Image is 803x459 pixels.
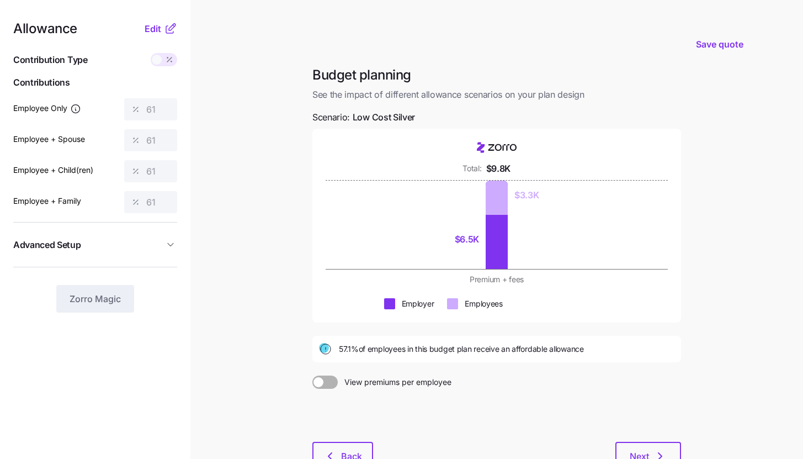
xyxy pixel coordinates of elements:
[13,133,85,145] label: Employee + Spouse
[70,292,121,305] span: Zorro Magic
[13,102,81,114] label: Employee Only
[13,76,177,89] span: Contributions
[13,53,88,67] span: Contribution Type
[402,298,434,309] div: Employer
[486,162,510,176] div: $9.8K
[13,238,81,252] span: Advanced Setup
[462,163,481,174] div: Total:
[338,376,451,389] span: View premiums per employee
[687,29,752,60] button: Save quote
[145,22,161,35] span: Edit
[13,195,81,207] label: Employee + Family
[465,298,502,309] div: Employees
[13,164,93,176] label: Employee + Child(ren)
[514,188,539,202] div: $3.3K
[13,231,177,258] button: Advanced Setup
[339,344,584,355] span: 57.1% of employees in this budget plan receive an affordable allowance
[361,274,632,285] div: Premium + fees
[56,285,134,313] button: Zorro Magic
[145,22,164,35] button: Edit
[353,110,415,124] span: Low Cost Silver
[696,38,743,51] span: Save quote
[312,88,681,102] span: See the impact of different allowance scenarios on your plan design
[312,66,681,83] h1: Budget planning
[312,110,415,124] span: Scenario:
[13,22,77,35] span: Allowance
[455,233,479,246] div: $6.5K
